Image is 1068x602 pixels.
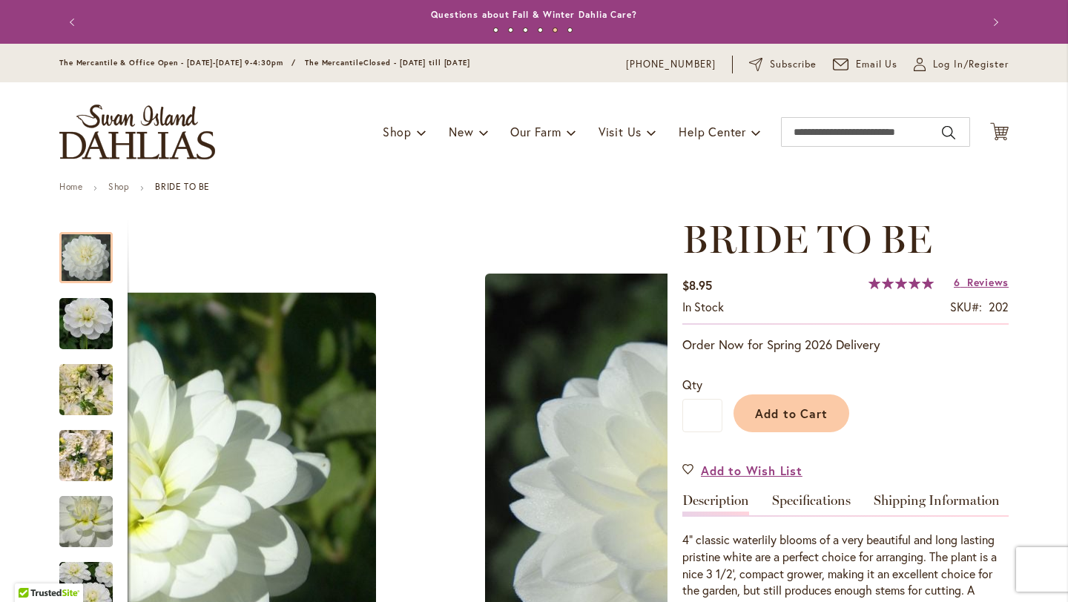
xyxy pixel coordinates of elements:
[11,549,53,591] iframe: Launch Accessibility Center
[755,406,828,421] span: Add to Cart
[33,288,139,360] img: BRIDE TO BE
[553,27,558,33] button: 5 of 6
[449,124,473,139] span: New
[59,415,128,481] div: BRIDE TO BE
[59,481,128,547] div: BRIDE TO BE
[967,275,1009,289] span: Reviews
[734,394,849,432] button: Add to Cart
[682,299,724,314] span: In stock
[626,57,716,72] a: [PHONE_NUMBER]
[59,105,215,159] a: store logo
[33,350,139,430] img: BRIDE TO BE
[954,275,1009,289] a: 6 Reviews
[682,277,712,293] span: $8.95
[682,299,724,316] div: Availability
[599,124,642,139] span: Visit Us
[155,181,210,192] strong: BRIDE TO BE
[510,124,561,139] span: Our Farm
[431,9,637,20] a: Questions about Fall & Winter Dahlia Care?
[914,57,1009,72] a: Log In/Register
[833,57,898,72] a: Email Us
[933,57,1009,72] span: Log In/Register
[989,299,1009,316] div: 202
[523,27,528,33] button: 3 of 6
[701,462,802,479] span: Add to Wish List
[749,57,817,72] a: Subscribe
[874,494,1000,515] a: Shipping Information
[682,462,802,479] a: Add to Wish List
[954,275,960,289] span: 6
[363,58,470,67] span: Closed - [DATE] till [DATE]
[979,7,1009,37] button: Next
[950,299,982,314] strong: SKU
[59,7,89,37] button: Previous
[508,27,513,33] button: 2 of 6
[59,283,128,349] div: BRIDE TO BE
[679,124,746,139] span: Help Center
[59,349,128,415] div: BRIDE TO BE
[59,217,128,283] div: BRIDE TO BE
[770,57,817,72] span: Subscribe
[868,277,934,289] div: 100%
[108,181,129,192] a: Shop
[33,472,139,572] img: BRIDE TO BE
[682,377,702,392] span: Qty
[567,27,573,33] button: 6 of 6
[682,216,932,262] span: BRIDE TO BE
[59,58,363,67] span: The Mercantile & Office Open - [DATE]-[DATE] 9-4:30pm / The Mercantile
[682,494,749,515] a: Description
[538,27,543,33] button: 4 of 6
[493,27,498,33] button: 1 of 6
[682,336,1009,354] p: Order Now for Spring 2026 Delivery
[856,57,898,72] span: Email Us
[59,181,82,192] a: Home
[59,420,113,492] img: BRIDE TO BE
[383,124,412,139] span: Shop
[772,494,851,515] a: Specifications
